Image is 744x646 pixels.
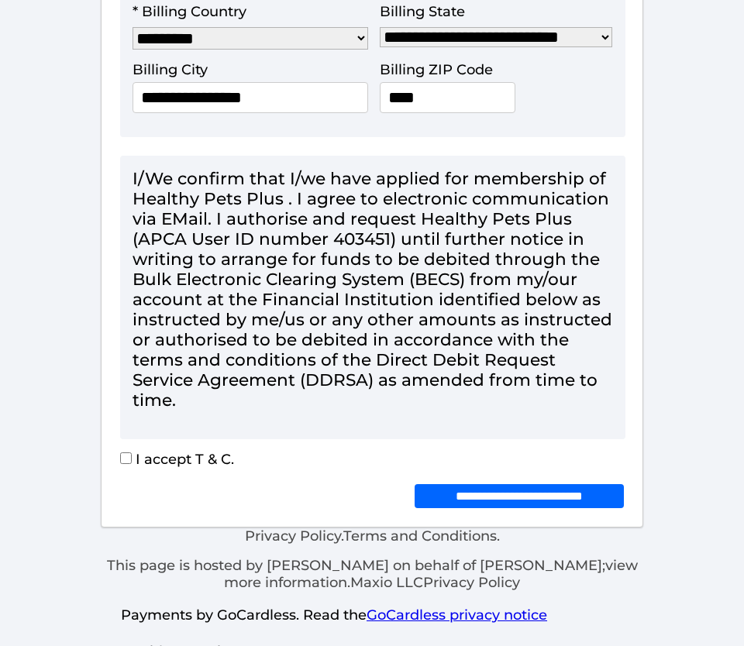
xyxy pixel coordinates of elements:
[423,574,520,591] a: Privacy Policy
[133,3,246,20] label: * Billing Country
[367,606,547,624] a: GoCardless privacy notice
[224,557,638,591] a: view more information.
[245,527,341,545] a: Privacy Policy
[343,527,497,545] a: Terms and Conditions
[120,451,234,468] label: I accept T & C.
[380,61,493,78] label: Billing ZIP Code
[101,527,643,591] div: . .
[101,557,643,591] p: This page is hosted by [PERSON_NAME] on behalf of [PERSON_NAME]; Maxio LLC
[133,61,208,78] label: Billing City
[120,452,132,464] input: I accept T & C.
[133,168,613,410] div: I/We confirm that I/we have applied for membership of Healthy Pets Plus . I agree to electronic c...
[380,3,465,20] label: Billing State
